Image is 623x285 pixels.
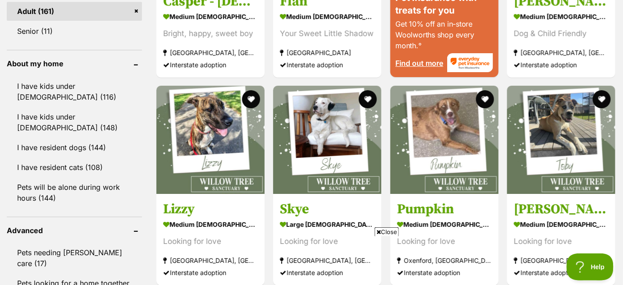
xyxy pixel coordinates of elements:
[93,240,530,280] iframe: Advertisement
[507,86,615,194] img: Toby - Australian Cattle Dog
[280,46,375,58] strong: [GEOGRAPHIC_DATA]
[280,9,375,23] strong: medium [DEMOGRAPHIC_DATA] Dog
[7,60,142,68] header: About my home
[514,9,609,23] strong: medium [DEMOGRAPHIC_DATA] Dog
[514,218,609,231] strong: medium [DEMOGRAPHIC_DATA] Dog
[7,226,142,234] header: Advanced
[359,90,377,108] button: favourite
[7,158,142,177] a: I have resident cats (108)
[242,90,260,108] button: favourite
[514,201,609,218] h3: [PERSON_NAME]
[514,27,609,39] div: Dog & Child Friendly
[397,201,492,218] h3: Pumpkin
[7,22,142,41] a: Senior (11)
[514,254,609,267] strong: [GEOGRAPHIC_DATA], [GEOGRAPHIC_DATA]
[7,2,142,21] a: Adult (161)
[273,86,381,194] img: Skye - Maremma Sheepdog
[7,77,142,106] a: I have kids under [DEMOGRAPHIC_DATA] (116)
[156,86,265,194] img: Lizzy - Staffordshire Bull Terrier Dog
[514,235,609,248] div: Looking for love
[7,138,142,157] a: I have resident dogs (144)
[514,46,609,58] strong: [GEOGRAPHIC_DATA], [GEOGRAPHIC_DATA]
[514,58,609,70] div: Interstate adoption
[7,243,142,273] a: Pets needing [PERSON_NAME] care (17)
[280,201,375,218] h3: Skye
[375,227,399,236] span: Close
[163,46,258,58] strong: [GEOGRAPHIC_DATA], [GEOGRAPHIC_DATA]
[163,9,258,23] strong: medium [DEMOGRAPHIC_DATA] Dog
[7,178,142,207] a: Pets will be alone during work hours (144)
[163,218,258,231] strong: medium [DEMOGRAPHIC_DATA] Dog
[280,218,375,231] strong: large [DEMOGRAPHIC_DATA] Dog
[390,86,499,194] img: Pumpkin - Irish Wolfhound Dog
[163,58,258,70] div: Interstate adoption
[476,90,494,108] button: favourite
[514,267,609,279] div: Interstate adoption
[280,27,375,39] div: Your Sweet Little Shadow
[163,27,258,39] div: Bright, happy, sweet boy
[163,201,258,218] h3: Lizzy
[593,90,611,108] button: favourite
[567,253,614,280] iframe: Help Scout Beacon - Open
[280,58,375,70] div: Interstate adoption
[397,218,492,231] strong: medium [DEMOGRAPHIC_DATA] Dog
[7,107,142,137] a: I have kids under [DEMOGRAPHIC_DATA] (148)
